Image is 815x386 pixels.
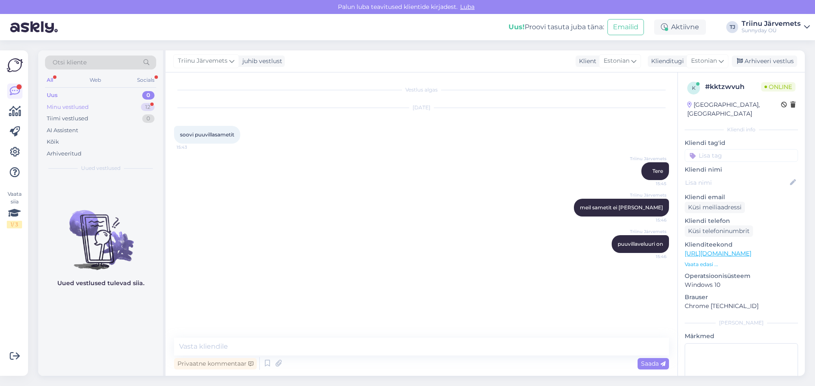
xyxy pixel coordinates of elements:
p: Kliendi email [685,193,798,202]
span: Triinu Järvemets [178,56,228,66]
div: All [45,75,55,86]
span: Otsi kliente [53,58,87,67]
span: meil sametit ei [PERSON_NAME] [580,204,663,211]
img: No chats [38,195,163,271]
div: juhib vestlust [239,57,282,66]
div: Uus [47,91,58,100]
b: Uus! [509,23,525,31]
div: [PERSON_NAME] [685,319,798,327]
span: Uued vestlused [81,164,121,172]
input: Lisa tag [685,149,798,162]
div: Tiimi vestlused [47,114,88,123]
div: Socials [135,75,156,86]
div: Küsi telefoninumbrit [685,225,753,237]
div: Web [88,75,103,86]
div: Privaatne kommentaar [174,358,257,369]
p: Uued vestlused tulevad siia. [57,279,144,288]
span: 15:43 [177,144,208,150]
p: Klienditeekond [685,240,798,249]
p: Windows 10 [685,280,798,289]
span: Luba [458,3,477,11]
div: Triinu Järvemets [742,20,801,27]
div: Proovi tasuta juba täna: [509,22,604,32]
a: [URL][DOMAIN_NAME] [685,250,751,257]
div: 0 [142,114,155,123]
div: Klient [576,57,596,66]
span: k [692,85,696,91]
div: Klienditugi [648,57,684,66]
p: Kliendi telefon [685,217,798,225]
span: Triinu Järvemets [630,156,666,162]
p: Kliendi nimi [685,165,798,174]
img: Askly Logo [7,57,23,73]
span: Online [761,82,795,92]
div: Aktiivne [654,19,706,35]
div: Arhiveeritud [47,150,81,158]
div: TJ [726,21,738,33]
span: Triinu Järvemets [630,192,666,198]
p: Chrome [TECHNICAL_ID] [685,302,798,311]
span: soovi puuvillasametit [180,131,234,138]
span: Tere [652,168,663,174]
button: Emailid [607,19,644,35]
span: Triinu Järvemets [630,228,666,235]
div: 0 [142,91,155,100]
div: Sunnyday OÜ [742,27,801,34]
div: Minu vestlused [47,103,89,111]
div: Kõik [47,138,59,146]
div: [DATE] [174,104,669,111]
span: 15:46 [635,253,666,260]
div: Kliendi info [685,126,798,133]
input: Lisa nimi [685,178,788,187]
div: 12 [141,103,155,111]
a: Triinu JärvemetsSunnyday OÜ [742,20,810,34]
span: Estonian [604,56,630,66]
p: Brauser [685,293,798,302]
div: AI Assistent [47,126,78,135]
div: Vaata siia [7,190,22,228]
p: Märkmed [685,332,798,341]
div: Küsi meiliaadressi [685,202,745,213]
p: Vaata edasi ... [685,261,798,268]
span: puuvillaveluuri on [618,241,663,247]
div: 1 / 3 [7,221,22,228]
div: Vestlus algas [174,86,669,94]
p: Kliendi tag'id [685,139,798,147]
span: 15:45 [635,181,666,187]
div: [GEOGRAPHIC_DATA], [GEOGRAPHIC_DATA] [687,100,781,118]
span: Estonian [691,56,717,66]
span: 15:46 [635,217,666,223]
div: # kktzwvuh [705,82,761,92]
div: Arhiveeri vestlus [732,56,797,67]
span: Saada [641,360,666,367]
p: Operatsioonisüsteem [685,272,798,280]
